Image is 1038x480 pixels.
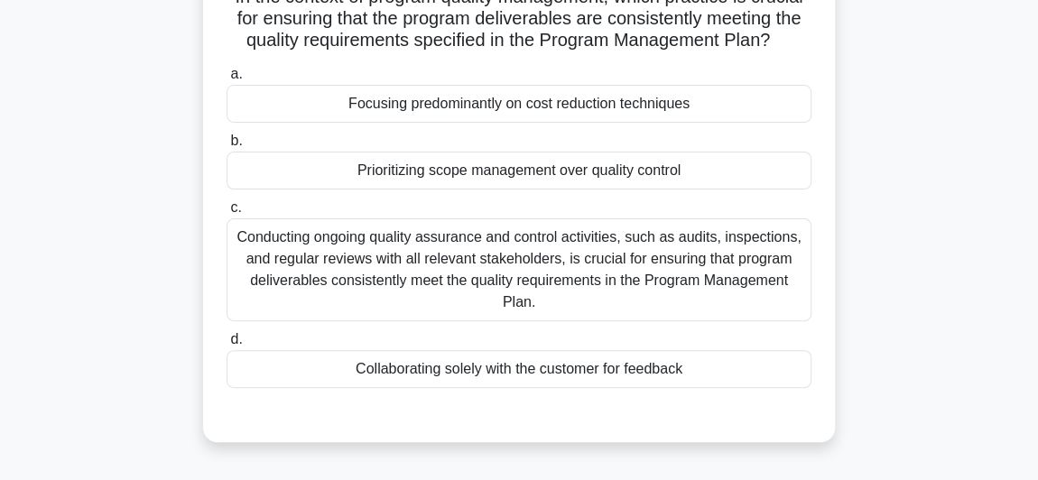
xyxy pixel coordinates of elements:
[230,66,242,81] span: a.
[230,331,242,346] span: d.
[227,218,811,321] div: Conducting ongoing quality assurance and control activities, such as audits, inspections, and reg...
[227,152,811,189] div: Prioritizing scope management over quality control
[227,350,811,388] div: Collaborating solely with the customer for feedback
[227,85,811,123] div: Focusing predominantly on cost reduction techniques
[230,133,242,148] span: b.
[230,199,241,215] span: c.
